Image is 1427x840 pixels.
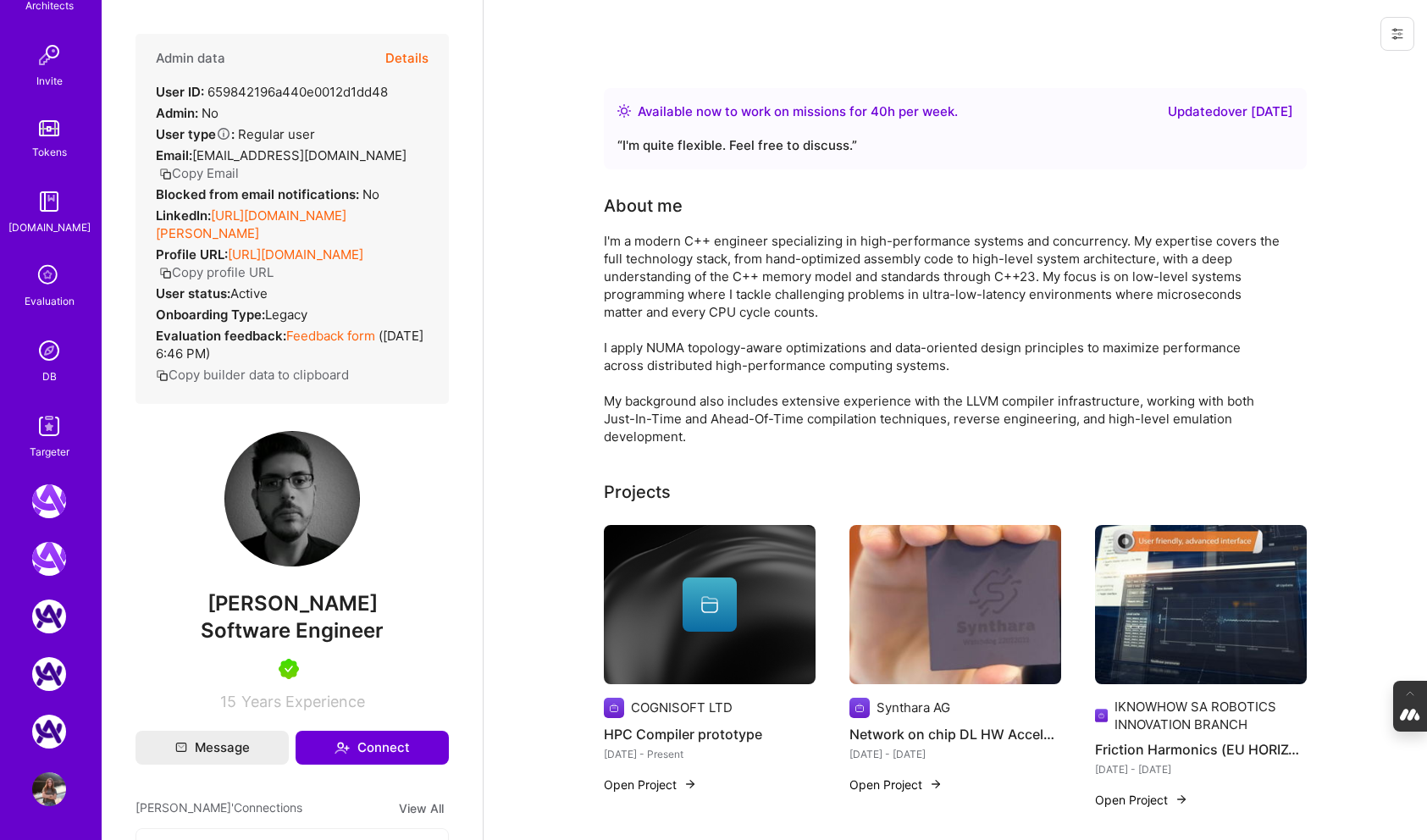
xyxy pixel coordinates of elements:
[385,34,429,83] button: Details
[156,105,198,121] strong: Admin:
[28,657,70,691] a: A.Team: AI Solutions Partners
[156,327,429,362] div: ( [DATE] 6:46 PM )
[929,777,943,791] img: arrow-right
[156,186,362,202] strong: Blocked from email notifications:
[201,618,384,643] span: Software Engineer
[631,699,733,716] div: COGNISOFT LTD
[32,334,66,367] img: Admin Search
[604,479,671,505] div: Projects
[286,328,375,344] a: Feedback form
[849,745,1061,763] div: [DATE] - [DATE]
[604,525,816,684] img: cover
[32,542,66,576] img: A.Team: GenAI Practice Framework
[136,591,449,616] span: [PERSON_NAME]
[156,84,204,100] strong: User ID:
[241,693,365,710] span: Years Experience
[604,698,624,718] img: Company logo
[28,715,70,749] a: A.Team: Google Calendar Integration Testing
[156,328,286,344] strong: Evaluation feedback:
[1095,760,1307,778] div: [DATE] - [DATE]
[156,369,169,382] i: icon Copy
[28,542,70,576] a: A.Team: GenAI Practice Framework
[877,699,950,716] div: Synthara AG
[159,168,172,180] i: icon Copy
[394,799,449,818] button: View All
[683,777,697,791] img: arrow-right
[32,772,66,806] img: User Avatar
[604,723,816,745] h4: HPC Compiler prototype
[136,731,289,765] button: Message
[42,367,57,385] div: DB
[32,143,67,161] div: Tokens
[159,267,172,279] i: icon Copy
[604,193,683,218] div: About me
[192,147,407,163] span: [EMAIL_ADDRESS][DOMAIN_NAME]
[156,185,379,203] div: No
[39,120,59,136] img: tokens
[33,260,65,292] i: icon SelectionTeam
[220,693,236,710] span: 15
[156,285,230,301] strong: User status:
[871,103,888,119] span: 40
[849,776,943,793] button: Open Project
[159,164,239,182] button: Copy Email
[296,731,449,765] button: Connect
[1168,102,1293,122] div: Updated over [DATE]
[156,246,228,262] strong: Profile URL:
[156,307,265,323] strong: Onboarding Type:
[849,723,1061,745] h4: Network on chip DL HW Accelerator
[849,698,870,718] img: Company logo
[32,600,66,633] img: A.Team: AI Solutions
[32,484,66,518] img: A.Team: Leading A.Team's Marketing & DemandGen
[28,600,70,633] a: A.Team: AI Solutions
[1095,705,1108,726] img: Company logo
[265,307,307,323] span: legacy
[216,126,231,141] i: Help
[1175,793,1188,806] img: arrow-right
[617,135,1293,156] div: “ I'm quite flexible. Feel free to discuss. ”
[617,104,631,118] img: Availability
[224,431,360,566] img: User Avatar
[604,232,1281,445] div: I'm a modern C++ engineer specializing in high-performance systems and concurrency. My expertise ...
[156,125,315,143] div: Regular user
[156,207,211,224] strong: LinkedIn:
[604,745,816,763] div: [DATE] - Present
[156,83,388,101] div: 659842196a440e0012d1dd48
[25,292,75,310] div: Evaluation
[156,51,225,66] h4: Admin data
[159,263,274,281] button: Copy profile URL
[228,246,363,262] a: [URL][DOMAIN_NAME]
[32,715,66,749] img: A.Team: Google Calendar Integration Testing
[175,742,187,754] i: icon Mail
[156,147,192,163] strong: Email:
[335,740,350,755] i: icon Connect
[638,102,958,122] div: Available now to work on missions for h per week .
[1095,525,1307,684] img: Friction Harmonics (EU HORIZON 2020)
[36,72,63,90] div: Invite
[604,776,697,793] button: Open Project
[32,38,66,72] img: Invite
[1095,738,1307,760] h4: Friction Harmonics (EU HORIZON 2020)
[156,126,235,142] strong: User type :
[32,409,66,443] img: Skill Targeter
[230,285,268,301] span: Active
[32,657,66,691] img: A.Team: AI Solutions Partners
[30,443,69,461] div: Targeter
[28,772,70,806] a: User Avatar
[8,218,91,236] div: [DOMAIN_NAME]
[28,484,70,518] a: A.Team: Leading A.Team's Marketing & DemandGen
[156,207,346,241] a: [URL][DOMAIN_NAME][PERSON_NAME]
[1114,698,1307,733] div: IKNOWHOW SA ROBOTICS INNOVATION BRANCH
[32,185,66,218] img: guide book
[136,799,302,818] span: [PERSON_NAME]' Connections
[279,659,299,679] img: A.Teamer in Residence
[1095,791,1188,809] button: Open Project
[849,525,1061,684] img: Network on chip DL HW Accelerator
[156,366,349,384] button: Copy builder data to clipboard
[156,104,218,122] div: No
